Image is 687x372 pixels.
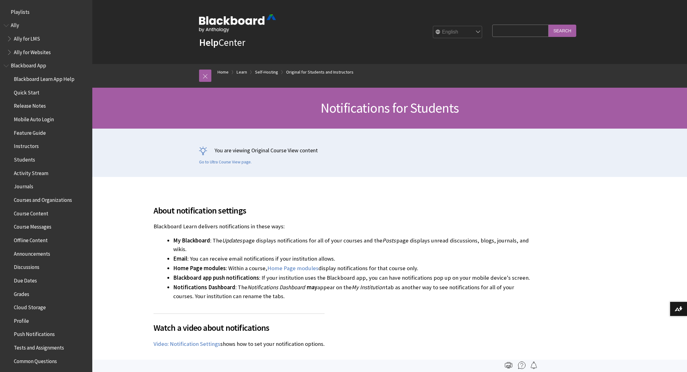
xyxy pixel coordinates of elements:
[267,265,318,272] a: Home Page modules
[199,36,245,49] a: HelpCenter
[14,154,35,163] span: Students
[518,362,525,369] img: More help
[14,182,33,190] span: Journals
[199,36,218,49] strong: Help
[218,68,229,76] a: Home
[14,47,51,55] span: Ally for Websites
[14,168,48,176] span: Activity Stream
[14,316,29,324] span: Profile
[14,342,64,351] span: Tests and Assignments
[14,302,46,310] span: Cloud Storage
[382,237,396,244] span: Posts
[14,87,39,96] span: Quick Start
[14,208,48,217] span: Course Content
[321,99,459,116] span: Notifications for Students
[4,7,89,17] nav: Book outline for Playlists
[173,237,210,244] span: My Blackboard
[199,159,252,165] a: Go to Ultra Course View page.
[154,222,535,230] p: Blackboard Learn delivers notifications in these ways:
[11,7,30,15] span: Playlists
[173,284,235,291] span: Notifications Dashboard
[14,114,54,122] span: Mobile Auto Login
[352,284,385,291] span: My Institution
[173,265,226,272] span: Home Page modules
[199,146,581,154] p: You are viewing Original Course View content
[286,68,353,76] a: Original for Students and Instructors
[14,275,37,284] span: Due Dates
[255,68,278,76] a: Self-Hosting
[14,329,55,338] span: Push Notifications
[173,236,535,254] li: : The page displays notifications for all of your courses and the page displays unread discussion...
[154,204,535,217] span: About notification settings
[173,264,535,273] li: : Within a course, display notifications for that course only.
[14,128,46,136] span: Feature Guide
[199,14,276,32] img: Blackboard by Anthology
[237,68,247,76] a: Learn
[154,340,325,348] p: shows how to set your notification options.
[14,222,51,230] span: Course Messages
[14,235,48,243] span: Offline Content
[154,340,220,348] a: Video: Notification Settings
[14,141,39,150] span: Instructors
[173,255,187,262] span: Email
[14,195,72,203] span: Courses and Organizations
[433,26,482,38] select: Site Language Selector
[14,34,40,42] span: Ally for LMS
[154,321,325,334] span: Watch a video about notifications
[530,362,537,369] img: Follow this page
[14,262,39,270] span: Discussions
[173,283,535,300] li: : The appear on the tab as another way to see notifications for all of your courses. Your institu...
[11,61,46,69] span: Blackboard App
[14,356,57,364] span: Common Questions
[222,237,242,244] span: Updates
[505,362,512,369] img: Print
[14,101,46,109] span: Release Notes
[14,74,74,82] span: Blackboard Learn App Help
[307,284,317,291] span: may
[173,274,535,282] li: : If your institution uses the Blackboard app, you can have notifications pop up on your mobile d...
[549,25,576,37] input: Search
[4,20,89,58] nav: Book outline for Anthology Ally Help
[11,20,19,29] span: Ally
[173,274,259,281] span: Blackboard app push notifications
[173,254,535,263] li: : You can receive email notifications if your institution allows.
[247,284,305,291] span: Notifications Dashboard
[14,249,50,257] span: Announcements
[14,289,29,297] span: Grades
